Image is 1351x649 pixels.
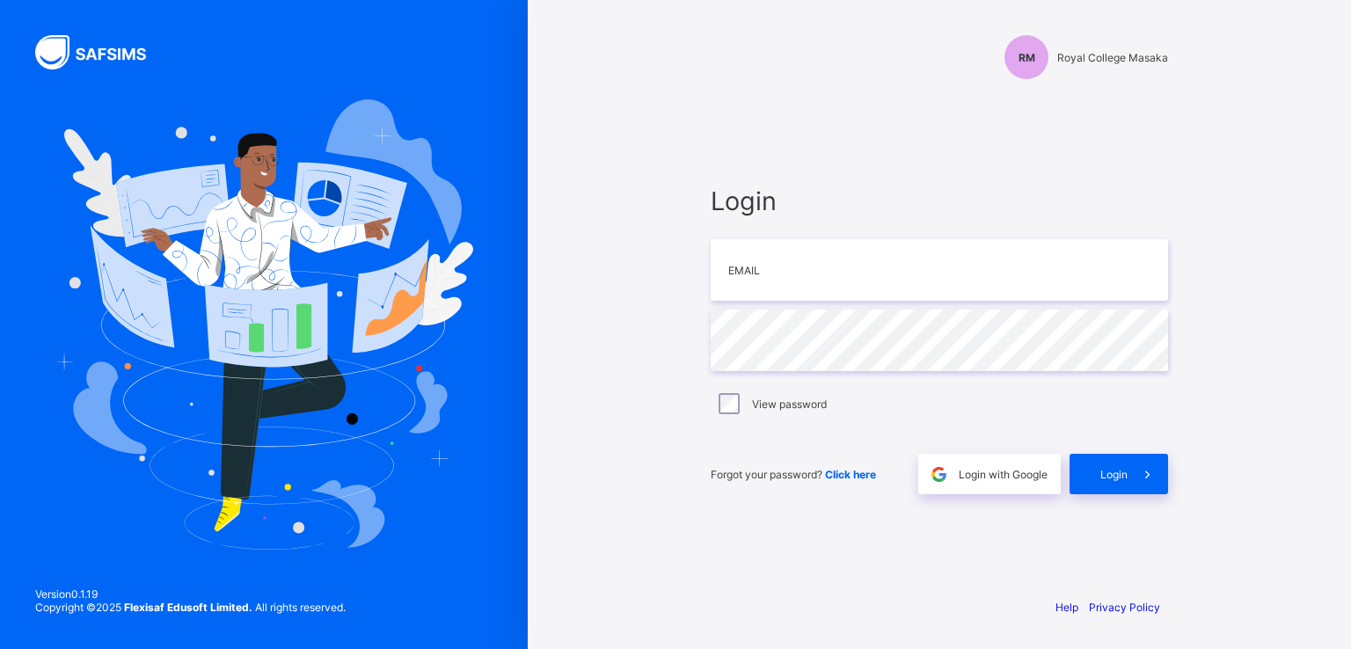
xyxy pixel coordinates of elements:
span: Login [711,186,1168,216]
label: View password [752,397,827,411]
img: Hero Image [55,99,473,550]
span: Login [1100,468,1128,481]
a: Privacy Policy [1089,601,1160,614]
img: google.396cfc9801f0270233282035f929180a.svg [929,464,949,485]
span: Royal College Masaka [1057,51,1168,64]
a: Click here [825,468,876,481]
span: Forgot your password? [711,468,876,481]
span: Login with Google [959,468,1048,481]
strong: Flexisaf Edusoft Limited. [124,601,252,614]
a: Help [1055,601,1078,614]
span: Version 0.1.19 [35,587,346,601]
img: SAFSIMS Logo [35,35,167,69]
span: RM [1019,51,1035,64]
span: Copyright © 2025 All rights reserved. [35,601,346,614]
